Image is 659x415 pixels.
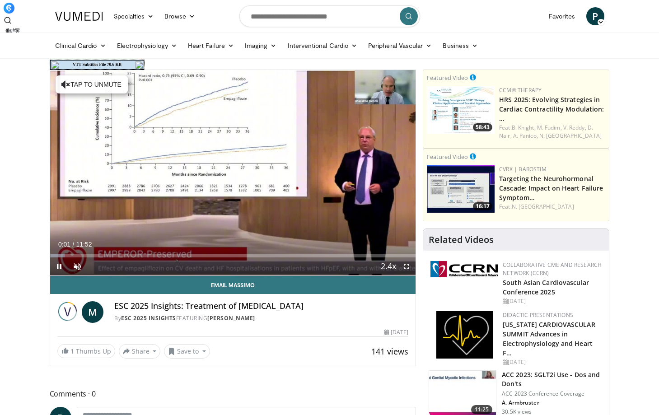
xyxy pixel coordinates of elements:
img: 1860aa7a-ba06-47e3-81a4-3dc728c2b4cf.png.150x105_q85_autocrop_double_scale_upscale_version-0.2.png [436,311,493,359]
img: f3314642-f119-4bcb-83d2-db4b1a91d31e.150x105_q85_crop-smart_upscale.jpg [427,165,495,213]
a: 16:17 [427,165,495,213]
a: Business [437,37,483,55]
div: [DATE] [384,328,408,336]
a: Targeting the Neurohormonal Cascade: Impact on Heart Failure Symptom… [499,174,603,202]
a: Specialties [108,7,159,25]
a: Electrophysiology [112,37,182,55]
a: P [586,7,604,25]
a: B. Knight, [512,124,536,131]
a: 58:43 [427,86,495,134]
a: N. [GEOGRAPHIC_DATA] [512,203,574,210]
div: [DATE] [503,358,602,366]
a: N. [GEOGRAPHIC_DATA] [539,132,602,140]
a: Collaborative CME and Research Network (CCRN) [503,261,602,277]
img: 3f694bbe-f46e-4e2a-ab7b-fff0935bbb6c.150x105_q85_crop-smart_upscale.jpg [427,86,495,134]
img: VuMedi Logo [55,12,103,21]
span: 0:01 [58,241,70,248]
span: Comments 0 [50,388,416,400]
small: Featured Video [427,153,468,161]
span: / [73,241,75,248]
p: A. Armbruster [502,399,603,406]
a: Peripheral Vascular [363,37,437,55]
h4: ESC 2025 Insights: Treatment of [MEDICAL_DATA] [114,301,408,311]
div: Feat. [499,124,605,140]
h4: Related Videos [429,234,494,245]
span: 16:17 [473,202,492,210]
a: Interventional Cardio [282,37,363,55]
a: M. Fudim, [537,124,562,131]
a: Email Massimo [50,276,416,294]
a: Clinical Cardio [50,37,112,55]
a: Browse [159,7,201,25]
span: 11:52 [76,241,92,248]
span: 11:25 [471,405,493,414]
span: 1 [70,347,74,355]
a: D. Nair, [499,124,593,140]
a: V. Reddy, [563,124,586,131]
h3: ACC 2023: SGLT2i Use - Dos and Don'ts [502,370,603,388]
span: 58:43 [473,123,492,131]
a: 1 Thumbs Up [57,344,115,358]
button: Share [119,344,161,359]
a: A. Panico, [513,132,538,140]
button: Unmute [68,257,86,275]
button: Playback Rate [379,257,397,275]
img: a04ee3ba-8487-4636-b0fb-5e8d268f3737.png.150x105_q85_autocrop_double_scale_upscale_version-0.2.png [430,261,498,277]
a: South Asian Cardiovascular Conference 2025 [503,278,589,296]
img: close16.png [136,61,143,69]
p: ACC 2023 Conference Coverage [502,390,603,397]
a: Imaging [239,37,282,55]
a: CVRx | Barostim [499,165,547,173]
button: Save to [164,344,210,359]
a: CCM® Therapy [499,86,542,94]
a: Heart Failure [182,37,239,55]
a: [US_STATE] CARDIOVASCULAR SUMMIT Advances in Electrophysiology and Heart F… [503,320,595,357]
div: [DATE] [503,297,602,305]
a: ESC 2025 Insights [121,314,176,322]
a: M [82,301,103,323]
video-js: Video Player [50,70,416,276]
div: Feat. [499,203,605,211]
img: icon16.png [51,61,59,69]
div: By FEATURING [114,314,408,322]
a: Favorites [543,7,581,25]
a: [PERSON_NAME] [207,314,255,322]
div: Progress Bar [50,254,416,257]
input: Search topics, interventions [239,5,420,27]
img: ESC 2025 Insights [57,301,79,323]
button: Tap to unmute [56,75,128,93]
a: HRS 2025: Evolving Strategies in Cardiac Contractility Modulation: … [499,95,604,123]
small: Featured Video [427,74,468,82]
button: Pause [50,257,68,275]
td: VTT Subtitles File 70.6 KB [60,61,135,69]
span: 141 views [371,346,408,357]
div: Didactic Presentations [503,311,602,319]
button: Fullscreen [397,257,416,275]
